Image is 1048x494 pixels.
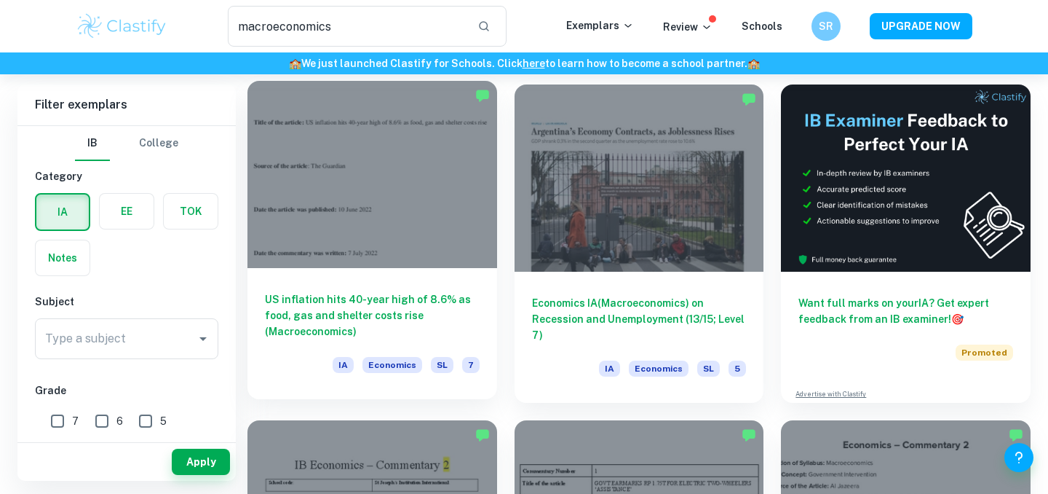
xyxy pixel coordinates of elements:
[75,126,110,161] button: IB
[35,383,218,399] h6: Grade
[956,345,1013,361] span: Promoted
[164,194,218,229] button: TOK
[1004,443,1033,472] button: Help and Feedback
[289,58,301,69] span: 🏫
[781,85,1031,272] img: Thumbnail
[795,389,866,399] a: Advertise with Clastify
[72,413,79,429] span: 7
[139,126,178,161] button: College
[333,357,354,373] span: IA
[818,18,835,34] h6: SR
[3,55,1045,71] h6: We just launched Clastify for Schools. Click to learn how to become a school partner.
[247,85,497,403] a: US inflation hits 40-year high of 8.6% as food, gas and shelter costs rise (Macroeconomics)IAEcon...
[17,85,236,125] h6: Filter exemplars
[663,19,712,35] p: Review
[228,6,466,47] input: Search for any exemplars...
[798,295,1013,327] h6: Want full marks on your IA ? Get expert feedback from an IB examiner!
[697,361,720,377] span: SL
[116,413,123,429] span: 6
[75,126,178,161] div: Filter type choice
[811,12,841,41] button: SR
[35,294,218,310] h6: Subject
[362,357,422,373] span: Economics
[36,240,90,275] button: Notes
[729,361,746,377] span: 5
[100,194,154,229] button: EE
[160,413,167,429] span: 5
[781,85,1031,403] a: Want full marks on yourIA? Get expert feedback from an IB examiner!PromotedAdvertise with Clastify
[747,58,760,69] span: 🏫
[462,357,480,373] span: 7
[1009,428,1023,442] img: Marked
[870,13,972,39] button: UPGRADE NOW
[523,58,545,69] a: here
[172,449,230,475] button: Apply
[193,329,213,349] button: Open
[629,361,688,377] span: Economics
[532,295,747,343] h6: Economics IA(Macroeconomics) on Recession and Unemployment (13/15; Level 7)
[566,17,634,34] p: Exemplars
[599,361,620,377] span: IA
[742,20,782,32] a: Schools
[265,291,480,340] h6: US inflation hits 40-year high of 8.6% as food, gas and shelter costs rise (Macroeconomics)
[35,168,218,184] h6: Category
[475,428,490,442] img: Marked
[515,85,764,403] a: Economics IA(Macroeconomics) on Recession and Unemployment (13/15; Level 7)IAEconomicsSL5
[36,195,89,230] button: IA
[431,357,453,373] span: SL
[742,92,756,106] img: Marked
[951,313,964,325] span: 🎯
[742,428,756,442] img: Marked
[76,12,168,41] img: Clastify logo
[475,88,490,103] img: Marked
